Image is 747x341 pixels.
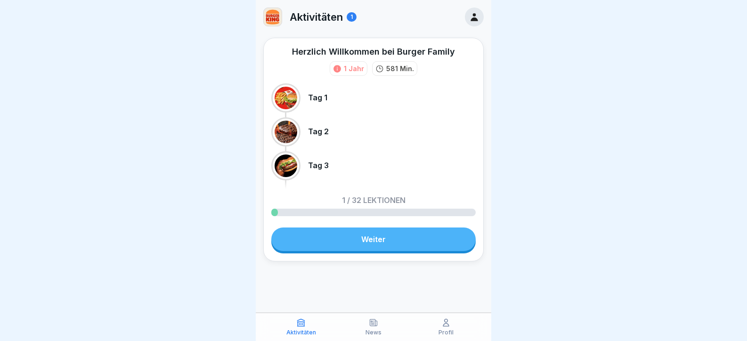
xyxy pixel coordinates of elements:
[271,227,476,251] a: Weiter
[264,8,282,26] img: w2f18lwxr3adf3talrpwf6id.png
[290,11,343,23] p: Aktivitäten
[365,329,382,336] p: News
[438,329,454,336] p: Profil
[308,127,329,136] p: Tag 2
[286,329,316,336] p: Aktivitäten
[292,46,455,57] div: Herzlich Willkommen bei Burger Family
[308,93,327,102] p: Tag 1
[386,64,414,73] p: 581 Min.
[344,64,364,73] div: 1 Jahr
[342,196,406,204] p: 1 / 32 Lektionen
[308,161,329,170] p: Tag 3
[347,12,357,22] div: 1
